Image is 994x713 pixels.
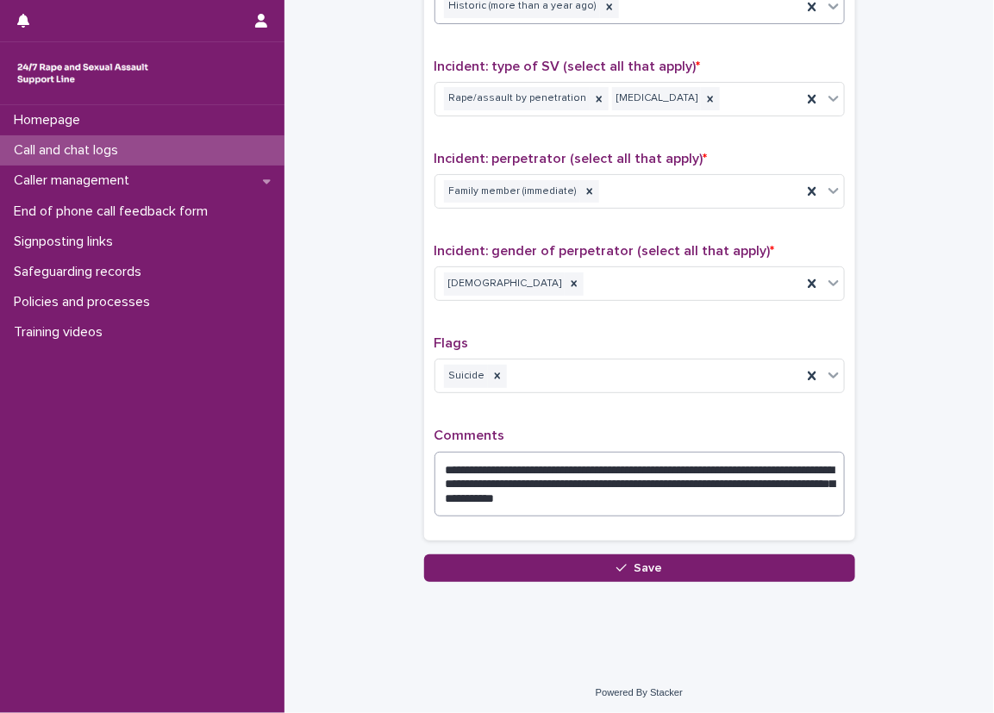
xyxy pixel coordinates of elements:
[7,264,155,280] p: Safeguarding records
[7,112,94,128] p: Homepage
[434,428,505,442] span: Comments
[434,152,708,166] span: Incident: perpetrator (select all that apply)
[634,562,662,574] span: Save
[434,244,775,258] span: Incident: gender of perpetrator (select all that apply)
[434,59,701,73] span: Incident: type of SV (select all that apply)
[7,234,127,250] p: Signposting links
[424,554,855,582] button: Save
[444,180,580,203] div: Family member (immediate)
[14,56,152,91] img: rhQMoQhaT3yELyF149Cw
[7,294,164,310] p: Policies and processes
[7,172,143,189] p: Caller management
[444,87,590,110] div: Rape/assault by penetration
[434,336,469,350] span: Flags
[444,365,488,388] div: Suicide
[7,203,222,220] p: End of phone call feedback form
[612,87,701,110] div: [MEDICAL_DATA]
[7,142,132,159] p: Call and chat logs
[596,687,683,697] a: Powered By Stacker
[444,272,565,296] div: [DEMOGRAPHIC_DATA]
[7,324,116,341] p: Training videos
